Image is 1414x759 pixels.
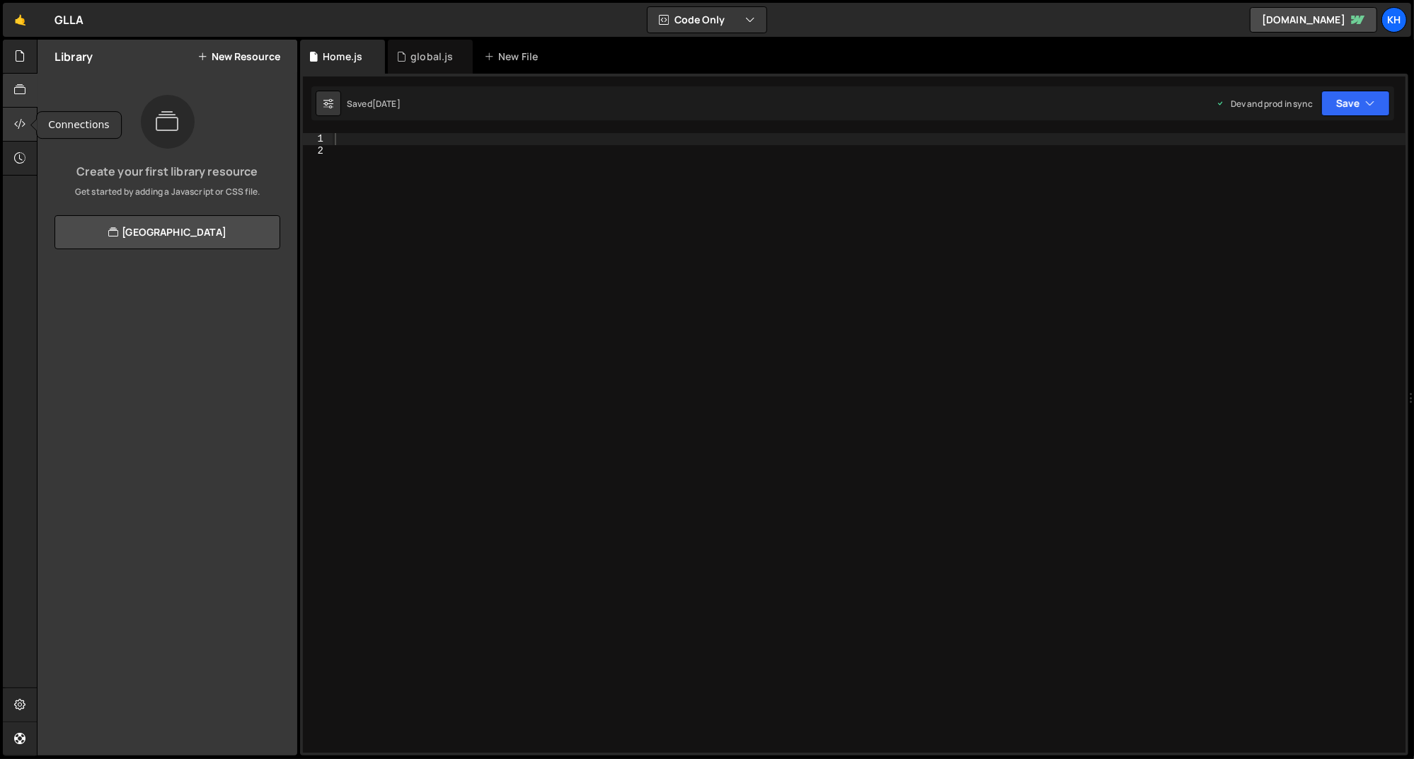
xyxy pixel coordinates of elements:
[410,50,453,64] div: global.js
[49,166,286,177] h3: Create your first library resource
[54,11,84,28] div: GLLA
[648,7,766,33] button: Code Only
[49,186,286,198] p: Get started by adding a Javascript or CSS file.
[303,133,333,145] div: 1
[37,112,121,138] div: Connections
[54,215,280,249] a: [GEOGRAPHIC_DATA]
[54,49,93,64] h2: Library
[303,145,333,157] div: 2
[1217,98,1313,110] div: Dev and prod in sync
[197,51,280,62] button: New Resource
[347,98,401,110] div: Saved
[484,50,544,64] div: New File
[3,3,38,37] a: 🤙
[1381,7,1407,33] a: kh
[372,98,401,110] div: [DATE]
[323,50,362,64] div: Home.js
[1250,7,1377,33] a: [DOMAIN_NAME]
[1321,91,1390,116] button: Save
